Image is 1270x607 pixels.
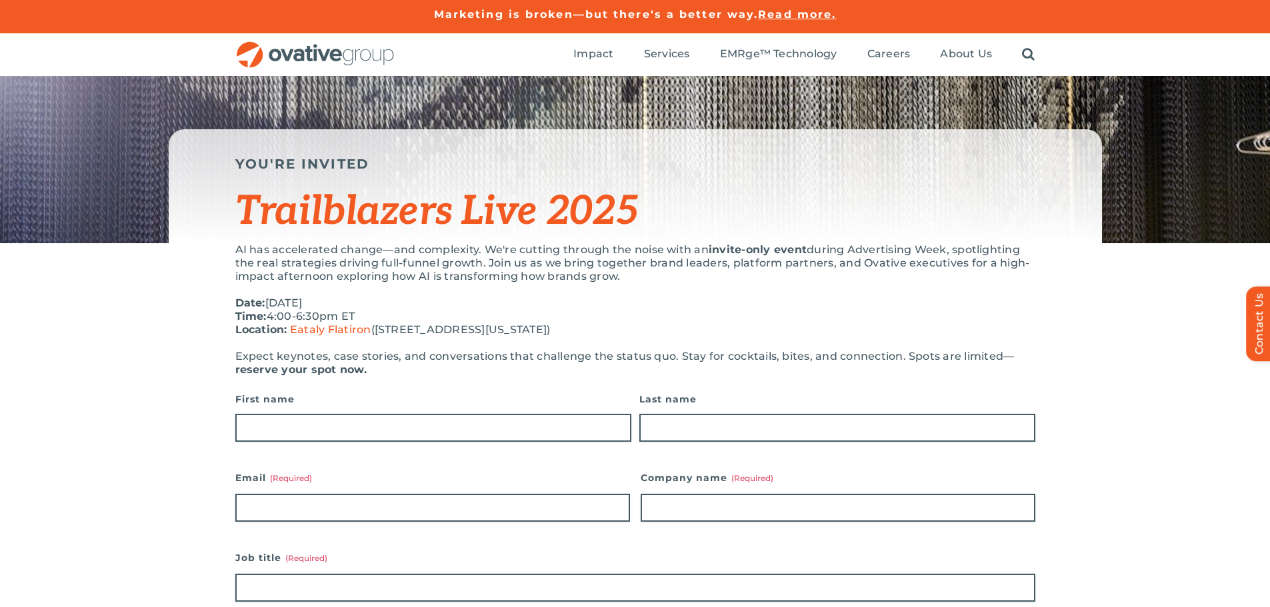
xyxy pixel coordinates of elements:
[644,47,690,61] span: Services
[731,473,773,483] span: (Required)
[867,47,911,61] span: Careers
[235,156,1035,172] h5: YOU'RE INVITED
[940,47,992,62] a: About Us
[720,47,837,62] a: EMRge™ Technology
[1022,47,1035,62] a: Search
[235,363,367,376] strong: reserve your spot now.
[235,310,267,322] strong: Time:
[940,47,992,61] span: About Us
[641,468,1035,487] label: Company name
[867,47,911,62] a: Careers
[235,297,1035,336] p: [DATE] 4:00-6:30pm ET ([STREET_ADDRESS][US_STATE])
[270,473,312,483] span: (Required)
[573,33,1035,76] nav: Menu
[709,243,807,256] strong: invite-only event
[235,323,287,336] strong: Location:
[573,47,613,61] span: Impact
[285,553,327,563] span: (Required)
[758,8,836,21] a: Read more.
[235,188,638,236] span: Trailblazers Live 2025
[235,468,630,487] label: Email
[434,8,759,21] a: Marketing is broken—but there's a better way.
[644,47,690,62] a: Services
[235,243,1035,283] p: AI has accelerated change—and complexity. We're cutting through the noise with an during Advertis...
[573,47,613,62] a: Impact
[235,40,395,53] a: OG_Full_horizontal_RGB
[720,47,837,61] span: EMRge™ Technology
[235,350,1035,376] p: Expect keynotes, case stories, and conversations that challenge the status quo. Stay for cocktail...
[235,297,265,309] strong: Date:
[235,390,631,408] label: First name
[290,323,371,336] a: Eataly Flatiron
[639,390,1035,408] label: Last name
[235,548,1035,567] label: Job title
